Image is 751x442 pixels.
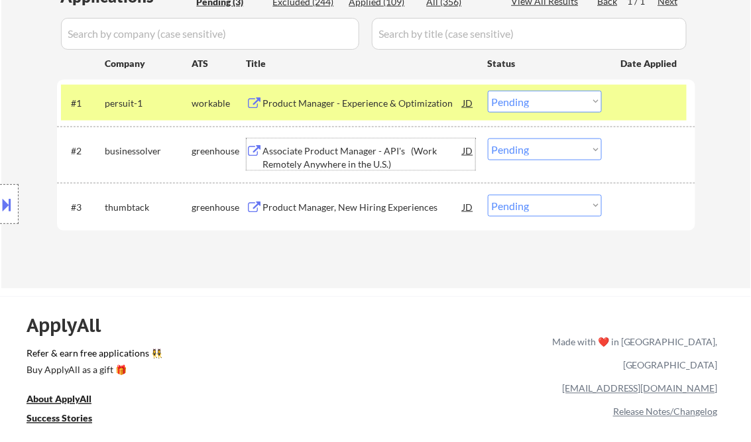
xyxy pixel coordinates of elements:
a: [EMAIL_ADDRESS][DOMAIN_NAME] [562,383,718,394]
div: Title [247,57,475,70]
div: Made with ❤️ in [GEOGRAPHIC_DATA], [GEOGRAPHIC_DATA] [547,331,718,377]
div: ApplyAll [27,315,116,337]
div: JD [462,195,475,219]
a: Success Stories [27,412,110,428]
a: Release Notes/Changelog [613,406,718,417]
div: Company [105,57,192,70]
div: Product Manager, New Hiring Experiences [263,201,463,214]
input: Search by company (case sensitive) [61,18,359,50]
a: Buy ApplyAll as a gift 🎁 [27,363,159,380]
div: Buy ApplyAll as a gift 🎁 [27,366,159,375]
div: JD [462,91,475,115]
div: Product Manager - Experience & Optimization [263,97,463,110]
div: Associate Product Manager - API's (Work Remotely Anywhere in the U.S.) [263,144,463,170]
div: ATS [192,57,247,70]
u: About ApplyAll [27,394,91,405]
div: Date Applied [621,57,679,70]
input: Search by title (case sensitive) [372,18,687,50]
div: JD [462,138,475,162]
u: Success Stories [27,413,92,424]
a: About ApplyAll [27,392,110,409]
div: Status [488,51,602,75]
a: Refer & earn free applications 👯‍♀️ [27,349,275,363]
